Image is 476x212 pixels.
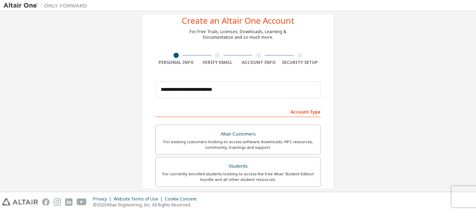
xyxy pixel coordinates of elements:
[54,198,61,206] img: instagram.svg
[279,60,321,65] div: Security Setup
[182,16,294,25] div: Create an Altair One Account
[65,198,72,206] img: linkedin.svg
[114,196,165,202] div: Website Terms of Use
[160,139,316,150] div: For existing customers looking to access software downloads, HPC resources, community, trainings ...
[197,60,238,65] div: Verify Email
[93,202,201,208] p: © 2025 Altair Engineering, Inc. All Rights Reserved.
[155,106,321,117] div: Account Type
[160,161,316,171] div: Students
[93,196,114,202] div: Privacy
[42,198,49,206] img: facebook.svg
[155,60,197,65] div: Personal Info
[165,196,201,202] div: Cookie Consent
[77,198,87,206] img: youtube.svg
[3,2,91,9] img: Altair One
[160,129,316,139] div: Altair Customers
[190,29,286,40] div: For Free Trials, Licenses, Downloads, Learning & Documentation and so much more.
[160,171,316,182] div: For currently enrolled students looking to access the free Altair Student Edition bundle and all ...
[238,60,279,65] div: Account Info
[2,198,38,206] img: altair_logo.svg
